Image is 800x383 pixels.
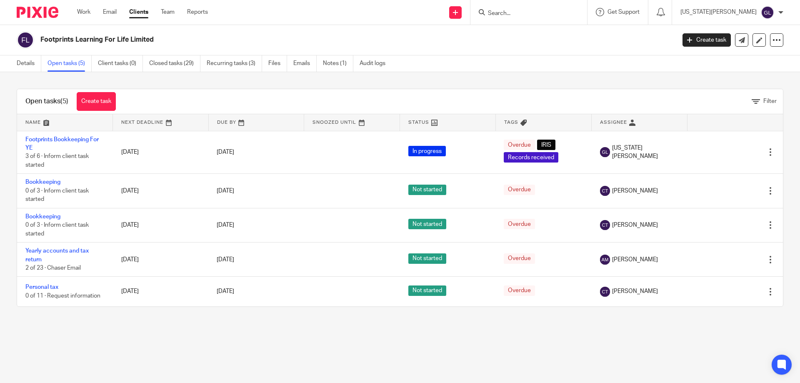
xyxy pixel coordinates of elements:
[47,55,92,72] a: Open tasks (5)
[312,120,356,125] span: Snoozed Until
[763,98,777,104] span: Filter
[612,187,658,195] span: [PERSON_NAME]
[217,289,234,295] span: [DATE]
[25,188,89,203] span: 0 of 3 · Inform client task started
[40,35,544,44] h2: Footprints Learning For Life Limited
[360,55,392,72] a: Audit logs
[25,293,100,299] span: 0 of 11 · Request information
[487,10,562,18] input: Search
[612,287,658,295] span: [PERSON_NAME]
[25,153,89,168] span: 3 of 6 · Inform client task started
[25,214,60,220] a: Bookkeeping
[408,219,446,229] span: Not started
[504,219,535,229] span: Overdue
[600,255,610,265] img: svg%3E
[149,55,200,72] a: Closed tasks (29)
[408,120,429,125] span: Status
[113,174,209,208] td: [DATE]
[600,220,610,230] img: svg%3E
[680,8,757,16] p: [US_STATE][PERSON_NAME]
[113,243,209,277] td: [DATE]
[408,146,446,156] span: In progress
[408,185,446,195] span: Not started
[25,137,99,151] a: Footprints Bookkeeping For YE
[217,188,234,194] span: [DATE]
[98,55,143,72] a: Client tasks (0)
[17,31,34,49] img: svg%3E
[761,6,774,19] img: svg%3E
[25,265,81,271] span: 2 of 23 · Chaser Email
[113,131,209,174] td: [DATE]
[504,152,558,163] span: Records received
[25,284,58,290] a: Personal tax
[217,222,234,228] span: [DATE]
[612,144,679,161] span: [US_STATE][PERSON_NAME]
[113,277,209,306] td: [DATE]
[25,97,68,106] h1: Open tasks
[600,186,610,196] img: svg%3E
[682,33,731,47] a: Create task
[600,147,610,157] img: svg%3E
[60,98,68,105] span: (5)
[293,55,317,72] a: Emails
[77,8,90,16] a: Work
[207,55,262,72] a: Recurring tasks (3)
[408,285,446,296] span: Not started
[612,255,658,264] span: [PERSON_NAME]
[323,55,353,72] a: Notes (1)
[504,120,518,125] span: Tags
[161,8,175,16] a: Team
[17,55,41,72] a: Details
[504,253,535,264] span: Overdue
[268,55,287,72] a: Files
[408,253,446,264] span: Not started
[187,8,208,16] a: Reports
[504,140,535,150] span: Overdue
[129,8,148,16] a: Clients
[607,9,640,15] span: Get Support
[113,208,209,242] td: [DATE]
[17,7,58,18] img: Pixie
[537,140,555,150] span: IRIS
[25,222,89,237] span: 0 of 3 · Inform client task started
[504,185,535,195] span: Overdue
[25,179,60,185] a: Bookkeeping
[217,257,234,263] span: [DATE]
[77,92,116,111] a: Create task
[600,287,610,297] img: svg%3E
[504,285,535,296] span: Overdue
[25,248,89,262] a: Yearly accounts and tax return
[612,221,658,229] span: [PERSON_NAME]
[217,149,234,155] span: [DATE]
[103,8,117,16] a: Email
